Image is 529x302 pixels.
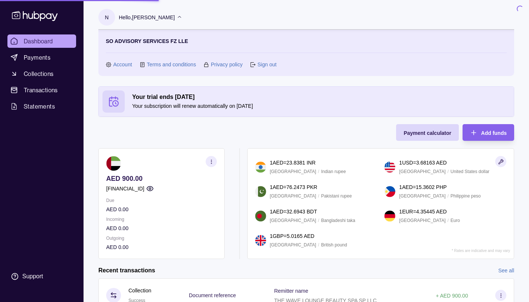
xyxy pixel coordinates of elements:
p: Incoming [106,215,217,223]
h2: Recent transactions [98,266,155,275]
p: Your subscription will renew automatically on [DATE] [132,102,510,110]
p: [GEOGRAPHIC_DATA] [399,192,445,200]
p: AED 0.00 [106,243,217,251]
p: / [447,192,448,200]
a: Dashboard [7,34,76,48]
p: AED 900.00 [106,175,217,183]
p: Philippine peso [451,192,481,200]
span: Add funds [481,130,507,136]
p: 1 AED = 32.6943 BDT [270,208,317,216]
p: AED 0.00 [106,205,217,213]
a: Transactions [7,83,76,97]
img: pk [255,186,266,197]
p: 1 AED = 76.2473 PKR [270,183,317,191]
p: [GEOGRAPHIC_DATA] [399,167,445,176]
p: N [105,13,108,21]
p: * Rates are indicative and may vary [452,249,510,253]
a: Statements [7,100,76,113]
img: bd [255,210,266,222]
p: SO ADVISORY SERVICES FZ LLE [106,37,188,45]
span: Payment calculator [404,130,451,136]
p: Bangladeshi taka [321,216,355,225]
p: 1 USD = 3.68163 AED [399,159,447,167]
a: See all [498,266,514,275]
img: ae [106,156,121,171]
a: Account [113,60,132,69]
span: Statements [24,102,55,111]
p: Due [106,196,217,205]
span: Collections [24,69,53,78]
span: Payments [24,53,50,62]
a: Payments [7,51,76,64]
p: British pound [321,241,347,249]
img: gb [255,235,266,246]
a: Terms and conditions [147,60,196,69]
p: [FINANCIAL_ID] [106,185,144,193]
button: Add funds [463,124,514,141]
p: Pakistani rupee [321,192,352,200]
p: United States dollar [451,167,490,176]
button: Payment calculator [396,124,458,141]
p: 1 AED = 15.3602 PHP [399,183,447,191]
img: us [384,162,395,173]
p: AED 0.00 [106,224,217,232]
p: Outgoing [106,234,217,242]
p: 1 EUR = 4.35445 AED [399,208,447,216]
p: [GEOGRAPHIC_DATA] [270,167,316,176]
p: 1 AED = 23.8381 INR [270,159,316,167]
p: Euro [451,216,460,225]
p: Collection [128,286,151,295]
p: Document reference [189,292,236,298]
p: [GEOGRAPHIC_DATA] [270,216,316,225]
p: / [447,216,448,225]
p: / [447,167,448,176]
p: Hello, [PERSON_NAME] [119,13,175,21]
span: Dashboard [24,37,53,46]
a: Privacy policy [211,60,243,69]
div: Support [22,272,43,281]
p: / [318,167,319,176]
p: [GEOGRAPHIC_DATA] [399,216,445,225]
a: Collections [7,67,76,80]
p: 1 GBP = 5.0165 AED [270,232,314,240]
p: Remitter name [274,288,308,294]
span: Transactions [24,86,58,94]
p: / [318,216,319,225]
h2: Your trial ends [DATE] [132,93,510,101]
img: ph [384,186,395,197]
p: Indian rupee [321,167,346,176]
img: de [384,210,395,222]
p: [GEOGRAPHIC_DATA] [270,192,316,200]
p: + AED 900.00 [436,293,468,299]
p: / [318,192,319,200]
p: / [318,241,319,249]
img: in [255,162,266,173]
a: Support [7,269,76,284]
a: Sign out [257,60,276,69]
p: [GEOGRAPHIC_DATA] [270,241,316,249]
